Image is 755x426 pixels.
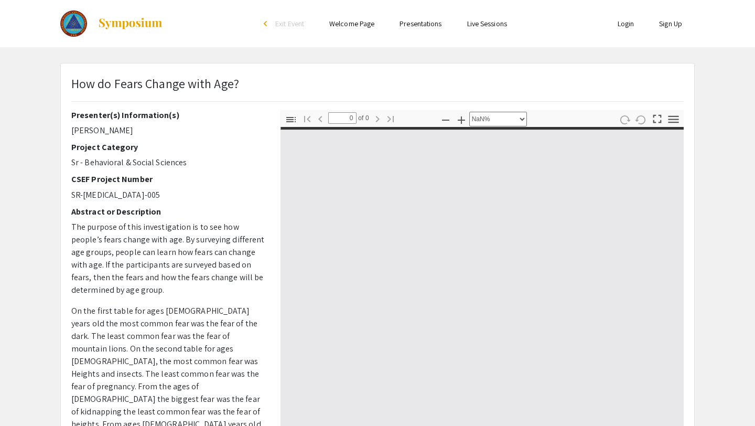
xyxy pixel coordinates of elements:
p: [PERSON_NAME] [71,124,265,137]
img: Symposium by ForagerOne [98,17,163,30]
p: SR-[MEDICAL_DATA]-005 [71,189,265,201]
button: Tools [665,112,683,127]
a: Live Sessions [467,19,507,28]
button: Toggle Sidebar [282,112,300,127]
span: of 0 [357,112,369,124]
a: Presentations [400,19,441,28]
h2: Abstract or Description [71,207,265,217]
p: Sr - Behavioral & Social Sciences [71,156,265,169]
span: Exit Event [275,19,304,28]
img: The Colorado Science & Engineering Fair [60,10,87,37]
iframe: Chat [8,379,45,418]
a: The Colorado Science & Engineering Fair [60,10,163,37]
button: Zoom In [452,112,470,127]
button: Rotate Counterclockwise [632,112,650,127]
div: arrow_back_ios [264,20,270,27]
button: Next Page [369,111,386,126]
input: Page [328,112,357,124]
p: The purpose of this investigation is to see how people’s fears change with age. By surveying diff... [71,221,265,296]
button: Go to First Page [298,111,316,126]
a: Login [618,19,634,28]
a: Welcome Page [329,19,374,28]
a: Sign Up [659,19,682,28]
select: Zoom [469,112,527,126]
button: Zoom Out [437,112,455,127]
button: Go to Last Page [382,111,400,126]
p: How do Fears Change with Age? [71,74,239,93]
h2: Presenter(s) Information(s) [71,110,265,120]
h2: Project Category [71,142,265,152]
button: Switch to Presentation Mode [649,110,666,125]
h2: CSEF Project Number [71,174,265,184]
button: Rotate Clockwise [616,112,634,127]
button: Previous Page [311,111,329,126]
